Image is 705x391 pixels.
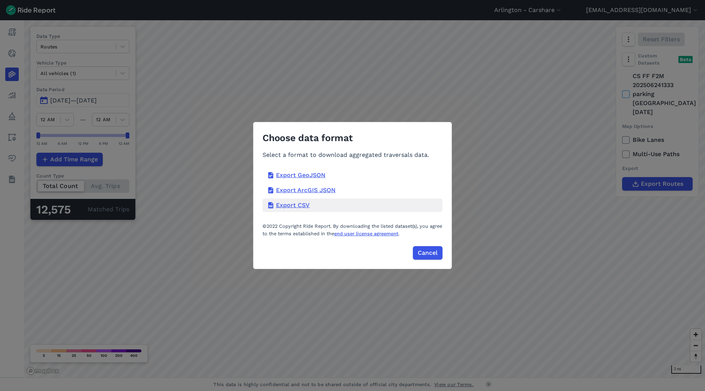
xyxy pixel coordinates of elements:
a: end user license agreement [334,231,398,236]
div: Choose data format [262,131,442,150]
span: ©2022 Copyright Ride Report. By downloading the listed dataset(s), you agree to the terms establi... [262,223,442,236]
div: Export GeoJSON [262,168,442,182]
div: Export ArcGIS JSON [262,183,442,197]
div: Select a format to download aggregated traversals data. [262,150,442,159]
span: Cancel [418,248,438,257]
div: Export CSV [262,199,442,212]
